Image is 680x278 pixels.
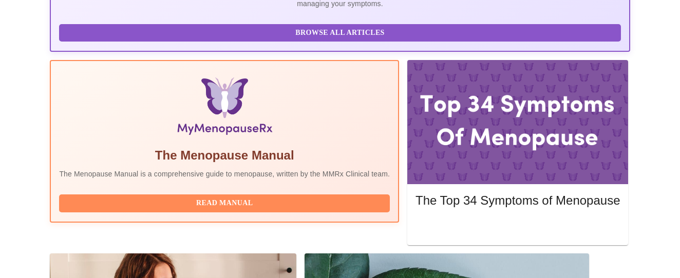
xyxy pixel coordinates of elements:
h5: The Top 34 Symptoms of Menopause [415,192,620,209]
button: Browse All Articles [59,24,620,42]
a: Read More [415,222,622,231]
a: Browse All Articles [59,28,623,36]
p: The Menopause Manual is a comprehensive guide to menopause, written by the MMRx Clinical team. [59,169,390,179]
button: Read Manual [59,194,390,212]
button: Read More [415,219,620,236]
span: Read Manual [69,197,380,210]
span: Browse All Articles [69,27,610,39]
span: Read More [426,221,610,234]
img: Menopause Manual [112,77,337,139]
a: Read Manual [59,198,392,207]
h5: The Menopause Manual [59,147,390,164]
